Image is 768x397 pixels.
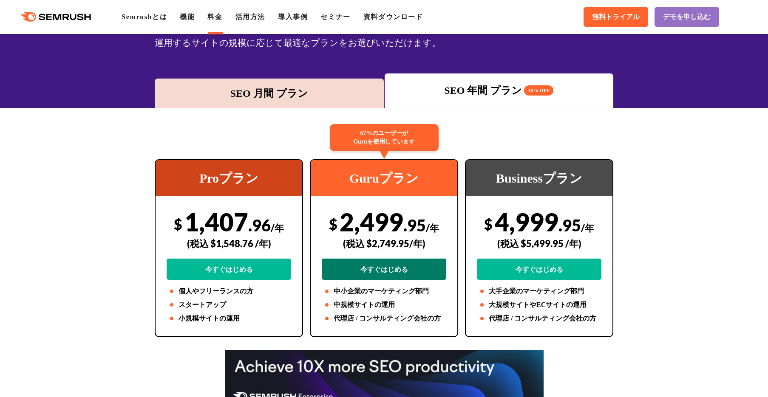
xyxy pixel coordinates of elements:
[167,313,291,324] li: 小規模サイトの運用
[322,300,446,310] li: 中規模サイトの運用
[24,14,42,20] div: v 4.0.25
[167,286,291,296] li: 個人やフリーランスの方
[235,13,265,20] a: 活用方法
[484,215,493,233] span: $
[584,7,648,27] a: 無料トライアル
[14,14,20,20] img: logo_orange.svg
[167,228,291,259] div: (税込 $1,548.76 /年)
[322,228,446,259] div: (税込 $2,749.95/年)
[22,22,98,30] div: ドメイン: [DOMAIN_NAME]
[38,51,71,56] div: ドメイン概要
[322,286,446,296] li: 中小企業のマーケティング部門
[477,228,601,259] div: (税込 $5,499.95 /年)
[592,13,640,22] span: 無料トライアル
[329,215,337,233] span: $
[655,7,719,27] a: デモを申し込む
[311,160,457,196] div: Guruプラン
[330,124,439,151] div: 67%のユーザーが Guruを使用しています
[14,22,20,30] img: website_grey.svg
[477,313,601,324] li: 代理店 / コンサルティング会社の方
[167,207,291,280] div: 1,407
[477,300,601,310] li: 大規模サイトやECサイトの運用
[581,222,594,234] span: /年
[278,13,308,20] a: 導入事例
[89,50,96,57] img: tab_keywords_by_traffic_grey.svg
[477,207,601,280] div: 4,999
[322,313,446,324] li: 代理店 / コンサルティング会社の方
[426,222,439,234] span: /年
[180,13,195,20] a: 機能
[389,83,609,98] div: SEO 年間 プラン
[524,85,553,96] span: 16% OFF
[477,259,601,280] a: 今すぐはじめる
[477,286,601,296] li: 大手企業のマーケティング部門
[271,222,284,234] span: /年
[122,13,167,20] a: Semrushとは
[558,215,581,235] span: .95
[174,215,182,233] span: $
[466,160,612,196] div: Businessプラン
[403,215,426,235] span: .95
[156,160,302,196] div: Proプラン
[322,207,446,280] div: 2,499
[363,13,423,20] a: 資料ダウンロード
[322,259,446,280] a: 今すぐはじめる
[248,215,271,235] span: .96
[663,13,711,22] span: デモを申し込む
[167,259,291,280] a: 今すぐはじめる
[167,300,291,310] li: スタートアップ
[320,13,350,20] a: セミナー
[207,13,222,20] a: 料金
[159,86,380,101] div: SEO 月間 プラン
[99,51,137,56] div: キーワード流入
[29,50,36,57] img: tab_domain_overview_orange.svg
